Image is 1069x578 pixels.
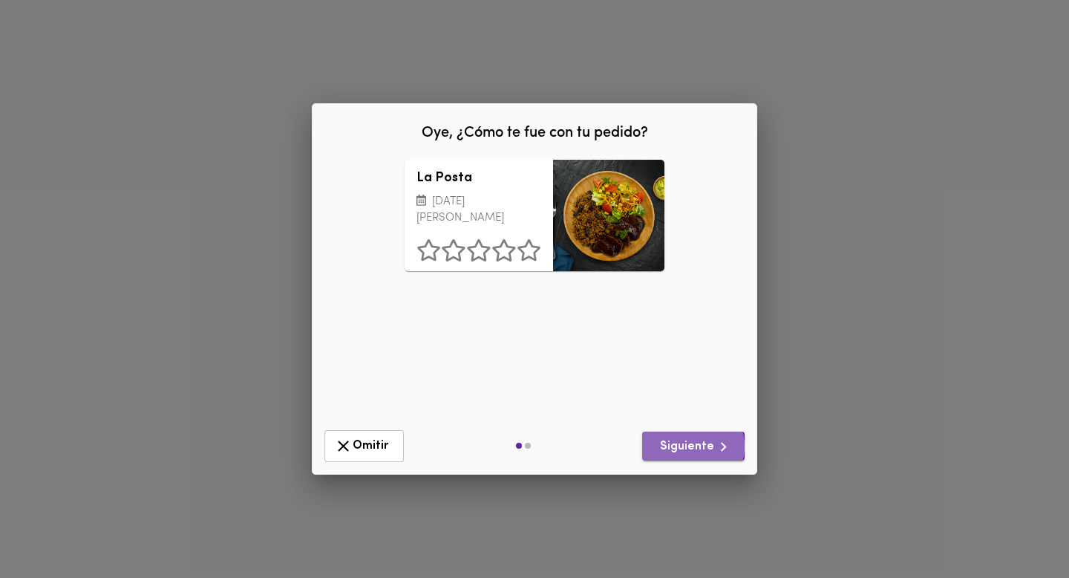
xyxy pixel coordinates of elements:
iframe: Messagebird Livechat Widget [983,492,1054,563]
span: Oye, ¿Cómo te fue con tu pedido? [422,126,648,140]
button: Siguiente [642,432,745,461]
span: Siguiente [654,438,733,456]
h3: La Posta [416,172,541,186]
div: La Posta [553,160,664,271]
p: [DATE][PERSON_NAME] [416,194,541,227]
button: Omitir [324,430,404,462]
span: Omitir [334,437,394,455]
